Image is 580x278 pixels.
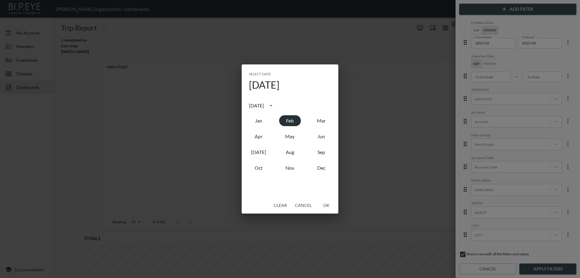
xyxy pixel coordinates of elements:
[279,115,301,126] button: February
[317,200,336,211] button: OK
[248,147,269,158] button: July
[311,162,332,173] button: December
[279,147,301,158] button: August
[279,131,301,142] button: May
[248,162,269,173] button: October
[248,115,269,126] button: January
[271,200,290,211] button: Clear
[311,147,332,158] button: September
[248,131,269,142] button: April
[249,102,264,109] div: [DATE]
[249,79,279,91] h4: [DATE]
[311,115,332,126] button: March
[292,200,314,211] button: Cancel
[249,69,271,79] span: Select date
[279,162,301,173] button: November
[311,131,332,142] button: June
[266,100,276,111] button: calendar view is open, switch to year view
